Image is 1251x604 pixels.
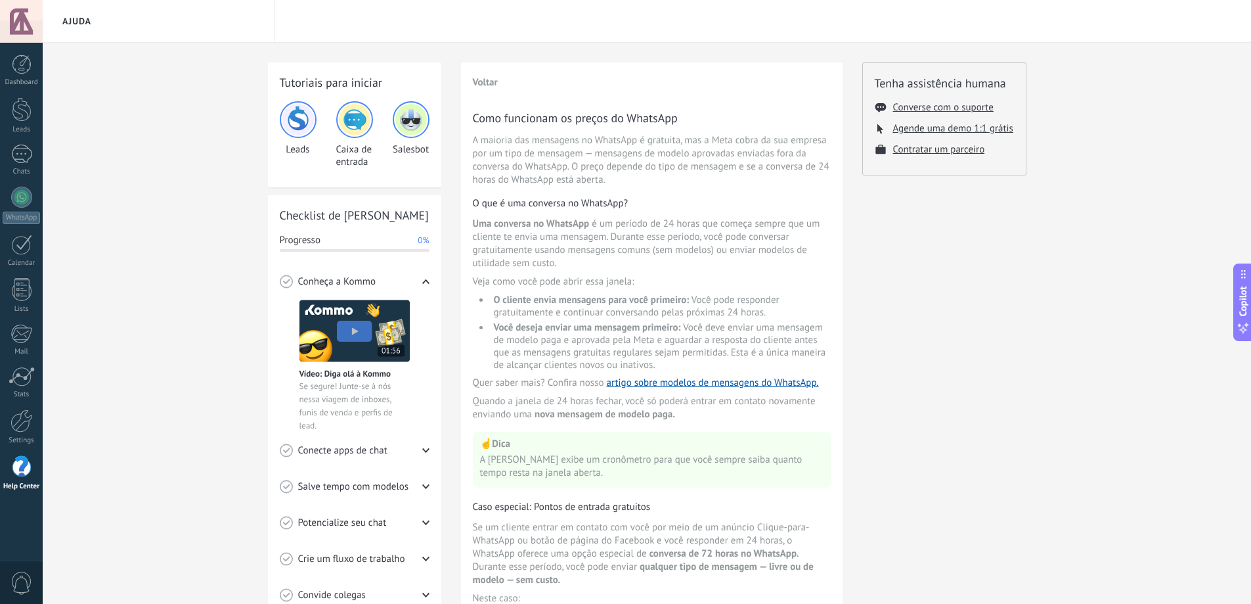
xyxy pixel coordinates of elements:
[473,521,831,587] span: Se um cliente entrar em contato com você por meio de um anúncio Clique-para-WhatsApp ou botão de ...
[494,321,681,334] span: Você deseja enviar uma mensagem primeiro:
[494,294,690,306] span: O cliente envia mensagens para você primeiro:
[893,101,994,114] button: Converse com o suporte
[3,78,41,87] div: Dashboard
[298,517,387,530] span: Potencialize seu chat
[299,368,391,379] span: Vídeo: Diga olá à Kommo
[893,143,985,156] button: Contratar um parceiro
[3,482,41,491] div: Help Center
[490,321,831,371] li: Você deve enviar uma mensagem de modelo paga e aprovada pela Meta e aguardar a resposta do client...
[473,197,831,210] h3: O que é uma conversa no WhatsApp?
[3,126,41,134] div: Leads
[473,377,831,390] span: Quer saber mais? Confira nosso
[299,380,410,432] span: Se segure! Junte-se à nós nessa viagem de inboxes, funis de venda e perfis de lead.
[490,294,831,319] li: Você pode responder gratuitamente e continuar conversando pelas próximas 24 horas.
[3,436,41,445] div: Settings
[3,212,40,224] div: WhatsApp
[473,275,831,289] span: Veja como você pode abrir essa janela:
[473,218,831,270] span: é um período de 24 horas que começa sempre que um cliente te envia uma mensagem. Durante esse per...
[299,300,410,362] img: Meet video
[280,234,320,247] span: Progresso
[473,134,831,187] span: A maioria das mensagens no WhatsApp é gratuita, mas a Meta cobra da sua empresa por um tipo de me...
[473,501,831,513] h3: Caso especial: Pontos de entrada gratuitos
[649,547,799,560] span: conversa de 72 horas no WhatsApp.
[280,101,317,168] div: Leads
[3,168,41,176] div: Chats
[875,75,1014,91] h2: Tenha assistência humana
[473,218,590,230] span: Uma conversa no WhatsApp
[473,110,831,126] h3: Como funcionam os preços do WhatsApp
[607,377,819,389] a: artigo sobre modelos de mensagens do WhatsApp.
[1237,286,1250,316] span: Copilot
[3,259,41,267] div: Calendar
[280,74,429,91] h2: Tutoriais para iniciar
[473,76,498,89] button: Voltar
[473,395,831,421] span: Quando a janela de 24 horas fechar, você só poderá entrar em contato novamente enviando uma
[336,101,373,168] div: Caixa de entrada
[893,122,1013,135] button: Agende uma demo 1:1 grátis
[535,408,675,421] span: nova mensagem de modelo paga.
[418,234,429,247] span: 0%
[298,589,366,602] span: Convide colegas
[480,438,823,450] p: ☝️ Dica
[480,453,823,480] span: A [PERSON_NAME] exibe um cronômetro para que você sempre saiba quanto tempo resta na janela aberta.
[3,305,41,314] div: Lists
[298,275,376,289] span: Conheça a Kommo
[3,348,41,356] div: Mail
[3,390,41,399] div: Stats
[473,561,814,586] span: qualquer tipo de mensagem — livre ou de modelo — sem custo.
[280,207,429,223] h2: Checklist de [PERSON_NAME]
[393,101,429,168] div: Salesbot
[298,444,387,457] span: Conecte apps de chat
[298,480,409,494] span: Salve tempo com modelos
[298,553,405,566] span: Crie um fluxo de trabalho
